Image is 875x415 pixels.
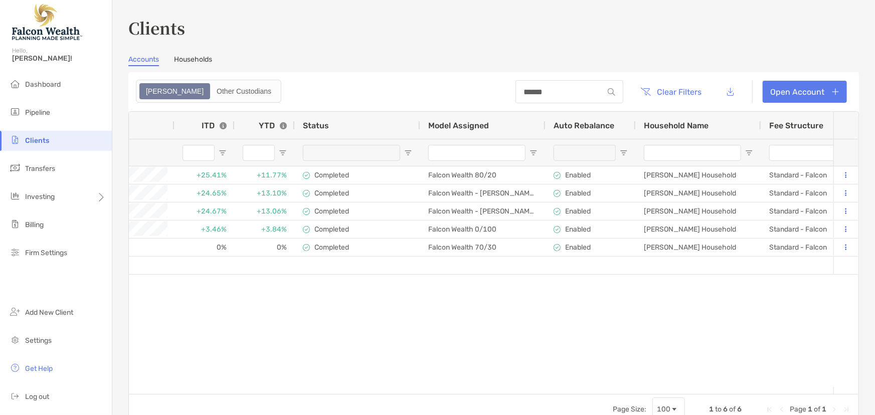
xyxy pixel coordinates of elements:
[174,202,235,220] div: +24.67%
[420,166,546,184] div: Falcon Wealth 80/20
[9,106,21,118] img: pipeline icon
[9,390,21,402] img: logout icon
[243,145,275,161] input: YTD Filter Input
[842,405,850,413] div: Last Page
[9,306,21,318] img: add_new_client icon
[211,84,277,98] div: Other Custodians
[554,208,561,215] img: icon image
[769,145,866,161] input: Fee Structure Filter Input
[128,16,859,39] h3: Clients
[25,108,50,117] span: Pipeline
[790,405,806,413] span: Page
[303,172,310,179] img: complete icon
[140,84,209,98] div: Zoe
[608,88,615,96] img: input icon
[9,78,21,90] img: dashboard icon
[644,121,709,130] span: Household Name
[530,149,538,157] button: Open Filter Menu
[303,208,310,215] img: complete icon
[729,405,736,413] span: of
[709,405,714,413] span: 1
[9,190,21,202] img: investing icon
[9,362,21,374] img: get-help icon
[25,364,53,373] span: Get Help
[219,149,227,157] button: Open Filter Menu
[404,149,412,157] button: Open Filter Menu
[613,405,646,413] div: Page Size:
[657,405,670,413] div: 100
[12,54,106,63] span: [PERSON_NAME]!
[128,55,159,66] a: Accounts
[554,172,561,179] img: icon image
[620,149,628,157] button: Open Filter Menu
[420,202,546,220] div: Falcon Wealth - [PERSON_NAME] - 100/0
[314,225,349,234] p: Completed
[766,405,774,413] div: First Page
[25,136,49,145] span: Clients
[235,184,295,202] div: +13.10%
[428,145,526,161] input: Model Assigned Filter Input
[644,145,741,161] input: Household Name Filter Input
[25,192,55,201] span: Investing
[174,166,235,184] div: +25.41%
[25,249,67,257] span: Firm Settings
[235,239,295,256] div: 0%
[136,80,281,103] div: segmented control
[554,244,561,251] img: icon image
[259,121,287,130] div: YTD
[9,334,21,346] img: settings icon
[235,221,295,238] div: +3.84%
[565,171,591,179] p: Enabled
[235,166,295,184] div: +11.77%
[174,55,212,66] a: Households
[420,184,546,202] div: Falcon Wealth - [PERSON_NAME] - 100/0
[9,134,21,146] img: clients icon
[554,121,614,130] span: Auto Rebalance
[314,189,349,197] p: Completed
[636,221,761,238] div: [PERSON_NAME] Household
[25,392,49,401] span: Log out
[174,221,235,238] div: +3.46%
[12,4,82,40] img: Falcon Wealth Planning Logo
[174,239,235,256] div: 0%
[420,221,546,238] div: Falcon Wealth 0/100
[636,184,761,202] div: [PERSON_NAME] Household
[763,81,847,103] a: Open Account
[202,121,227,130] div: ITD
[25,221,44,229] span: Billing
[565,189,591,197] p: Enabled
[428,121,489,130] span: Model Assigned
[314,207,349,216] p: Completed
[808,405,812,413] span: 1
[314,243,349,252] p: Completed
[25,164,55,173] span: Transfers
[636,239,761,256] div: [PERSON_NAME] Household
[303,226,310,233] img: complete icon
[636,166,761,184] div: [PERSON_NAME] Household
[737,405,742,413] span: 6
[636,202,761,220] div: [PERSON_NAME] Household
[174,184,235,202] div: +24.65%
[778,405,786,413] div: Previous Page
[830,405,838,413] div: Next Page
[554,226,561,233] img: icon image
[565,207,591,216] p: Enabled
[554,190,561,197] img: icon image
[9,246,21,258] img: firm-settings icon
[565,243,591,252] p: Enabled
[715,405,722,413] span: to
[420,239,546,256] div: Falcon Wealth 70/30
[303,190,310,197] img: complete icon
[25,308,73,317] span: Add New Client
[769,121,823,130] span: Fee Structure
[25,80,61,89] span: Dashboard
[9,162,21,174] img: transfers icon
[9,218,21,230] img: billing icon
[235,202,295,220] div: +13.06%
[822,405,826,413] span: 1
[303,244,310,251] img: complete icon
[25,336,52,345] span: Settings
[723,405,728,413] span: 6
[814,405,820,413] span: of
[745,149,753,157] button: Open Filter Menu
